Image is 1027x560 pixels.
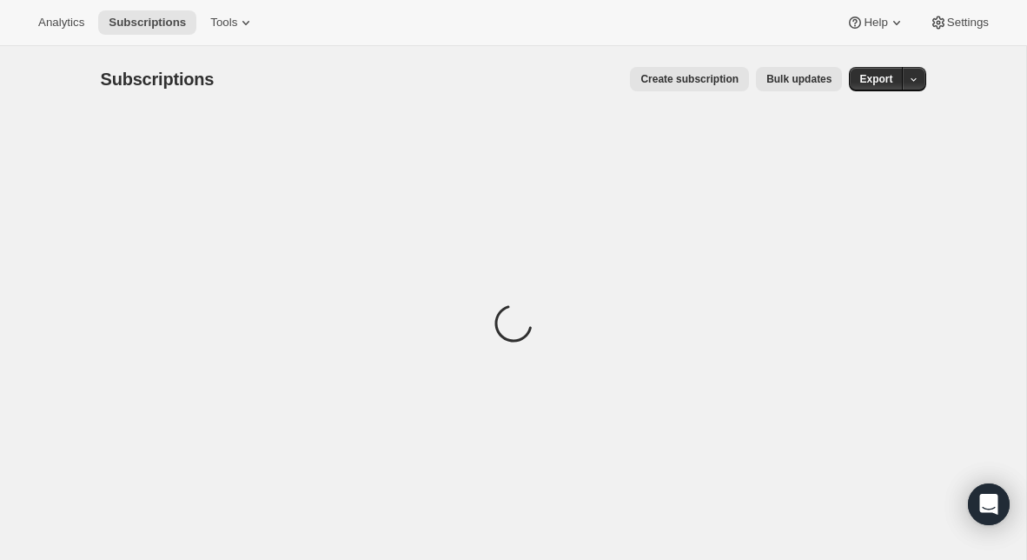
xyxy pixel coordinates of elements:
[200,10,265,35] button: Tools
[98,10,196,35] button: Subscriptions
[836,10,915,35] button: Help
[864,16,887,30] span: Help
[101,70,215,89] span: Subscriptions
[756,67,842,91] button: Bulk updates
[630,67,749,91] button: Create subscription
[859,72,892,86] span: Export
[109,16,186,30] span: Subscriptions
[38,16,84,30] span: Analytics
[28,10,95,35] button: Analytics
[919,10,999,35] button: Settings
[210,16,237,30] span: Tools
[640,72,739,86] span: Create subscription
[947,16,989,30] span: Settings
[766,72,832,86] span: Bulk updates
[849,67,903,91] button: Export
[968,483,1010,525] div: Open Intercom Messenger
